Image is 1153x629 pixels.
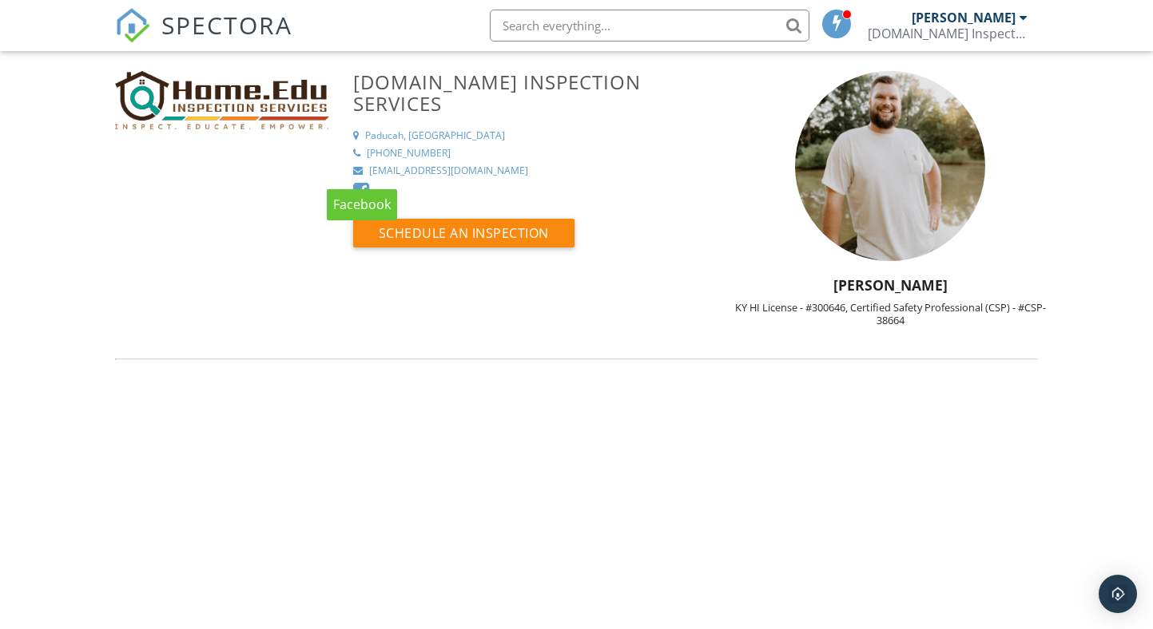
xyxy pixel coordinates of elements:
div: Open Intercom Messenger [1099,575,1137,613]
img: Logo%203-02.png [115,71,329,129]
a: [PHONE_NUMBER] [353,147,724,160]
a: [EMAIL_ADDRESS][DOMAIN_NAME] [353,164,724,178]
div: KY HI License - #300646, Certified Safety Professional (CSP) - #CSP-38664 [734,301,1048,326]
a: SPECTORA [115,22,292,55]
div: [EMAIL_ADDRESS][DOMAIN_NAME] [369,164,528,178]
h5: [PERSON_NAME] [734,277,1048,293]
div: [PERSON_NAME] [912,10,1016,26]
input: Search everything... [490,10,809,42]
div: Home.Edu Inspection Services [868,26,1028,42]
div: [PHONE_NUMBER] [367,147,451,160]
img: The Best Home Inspection Software - Spectora [115,8,150,43]
a: Schedule an Inspection [353,229,575,247]
h3: [DOMAIN_NAME] Inspection Services [353,71,724,114]
div: Paducah, [GEOGRAPHIC_DATA] [365,129,505,143]
img: kmiz0444.jpeg [795,71,985,261]
span: SPECTORA [161,8,292,42]
button: Schedule an Inspection [353,219,575,247]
